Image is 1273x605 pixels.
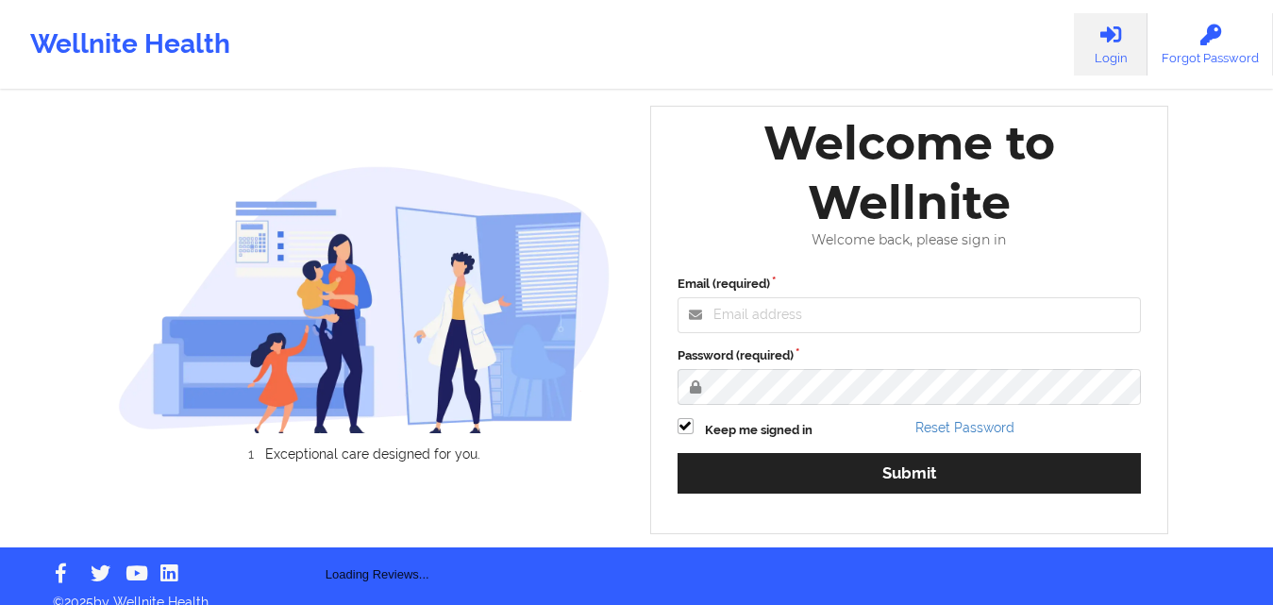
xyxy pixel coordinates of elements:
a: Forgot Password [1147,13,1273,76]
a: Login [1074,13,1147,76]
li: Exceptional care designed for you. [135,446,611,462]
a: Reset Password [915,420,1014,435]
div: Welcome back, please sign in [664,232,1155,248]
img: wellnite-auth-hero_200.c722682e.png [118,165,611,432]
div: Welcome to Wellnite [664,113,1155,232]
label: Keep me signed in [705,421,812,440]
label: Email (required) [678,275,1142,294]
label: Password (required) [678,346,1142,365]
div: Loading Reviews... [118,494,637,584]
button: Submit [678,453,1142,494]
input: Email address [678,297,1142,333]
